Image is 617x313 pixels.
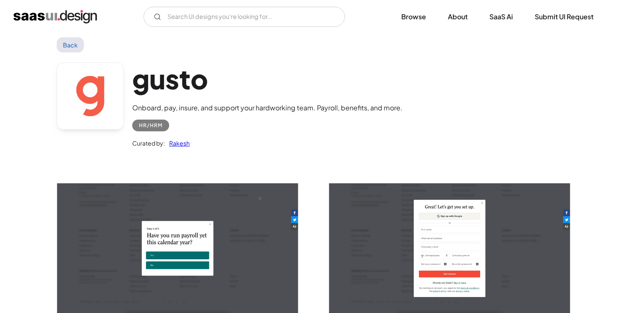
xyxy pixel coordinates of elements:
[165,138,190,148] a: Rakesh
[329,183,570,313] a: open lightbox
[57,183,298,313] a: open lightbox
[438,8,478,26] a: About
[57,37,84,52] a: Back
[139,120,162,130] div: HR/HRM
[525,8,604,26] a: Submit UI Request
[144,7,345,27] form: Email Form
[132,63,403,95] h1: gusto
[329,183,570,313] img: 603204914c32c23b18c5fbd6_gusto%20lets%20get%20started.jpg
[132,138,165,148] div: Curated by:
[13,10,97,23] a: home
[144,7,345,27] input: Search UI designs you're looking for...
[57,183,298,313] img: 60320490945b761c117bfaf3_gusto%20user%20on%20boarding%201.jpg
[132,103,403,113] div: Onboard, pay, insure, and support your hardworking team. Payroll, benefits, and more.
[479,8,523,26] a: SaaS Ai
[391,8,436,26] a: Browse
